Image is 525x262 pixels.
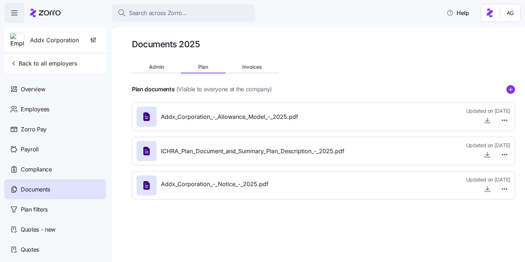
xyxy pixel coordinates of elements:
span: Updated on [DATE] [466,142,510,149]
a: Zorro Pay [4,119,106,139]
button: Back to all employers [7,56,80,71]
span: Overview [21,85,45,94]
span: Plan filters [21,205,48,214]
span: Zorro Pay [21,125,47,134]
svg: add icon [506,85,515,94]
span: Addx_Corporation_-_Allowance_Model_-_2025.pdf [161,112,298,121]
span: Addx Corporation [30,36,79,45]
a: Employees [4,99,106,119]
img: Employer logo [10,33,24,48]
span: Employees [21,105,49,114]
span: Search across Zorro... [129,9,187,18]
span: Admin [149,64,164,69]
span: Documents [21,185,50,194]
a: Compliance [4,159,106,179]
span: Invoices [242,64,262,69]
h1: Documents 2025 [132,39,200,50]
h4: Plan documents [132,85,175,93]
a: Quotes [4,239,106,259]
a: Overview [4,79,106,99]
button: Search across Zorro... [112,4,255,21]
a: Payroll [4,139,106,159]
span: ICHRA_Plan_Document_and_Summary_Plan_Description_-_2025.pdf [161,147,344,156]
span: Updated on [DATE] [466,107,510,115]
span: Addx_Corporation_-_Notice_-_2025.pdf [161,180,268,189]
span: (Visible to everyone at the company) [176,85,272,94]
span: Payroll [21,145,39,154]
img: 5fc55c57e0610270ad857448bea2f2d5 [505,7,516,19]
span: Plan [198,64,208,69]
a: Quotes - new [4,219,106,239]
span: Help [447,9,469,17]
button: Help [441,6,475,20]
a: Plan filters [4,199,106,219]
span: Back to all employers [10,59,77,68]
a: Documents [4,179,106,199]
span: Quotes - new [21,225,56,234]
span: Updated on [DATE] [466,176,510,183]
span: Quotes [21,245,39,254]
span: Compliance [21,165,52,174]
